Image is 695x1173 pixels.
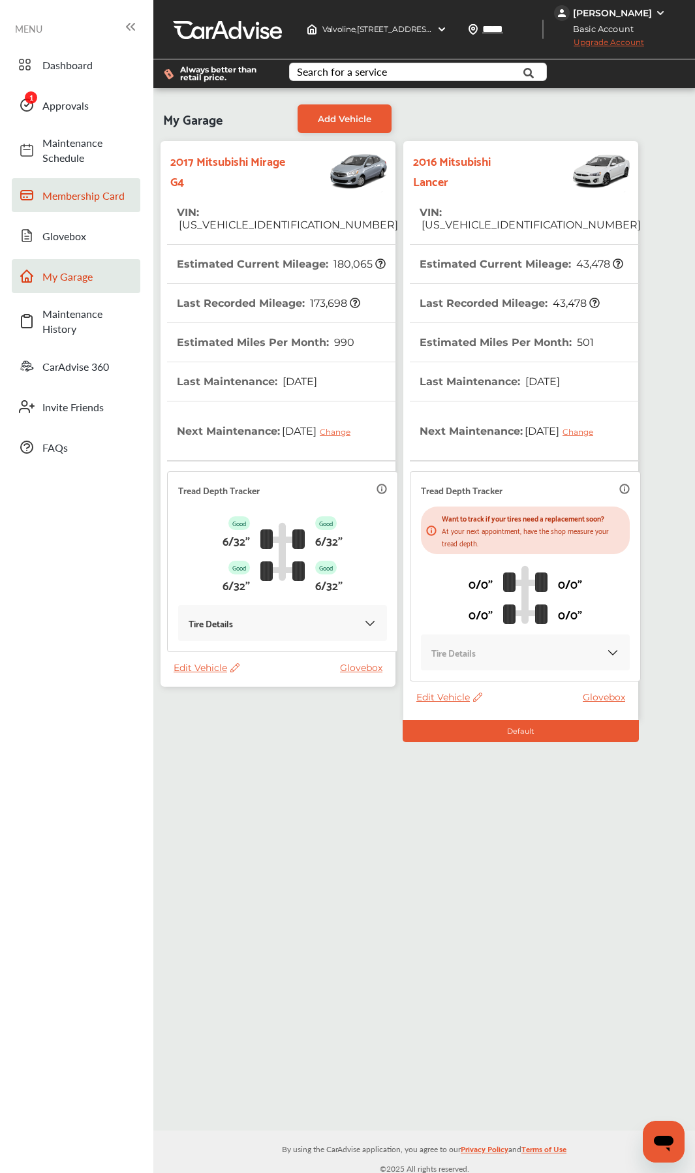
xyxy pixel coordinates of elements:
img: tire_track_logo.b900bcbc.svg [260,522,305,581]
img: tire_track_logo.b900bcbc.svg [503,565,548,624]
div: [PERSON_NAME] [573,7,652,19]
span: 990 [332,336,354,349]
span: [DATE] [523,375,560,388]
img: location_vector.a44bc228.svg [468,24,478,35]
div: Default [403,720,639,742]
img: dollor_label_vector.a70140d1.svg [164,69,174,80]
p: Tread Depth Tracker [421,482,502,497]
th: Estimated Miles Per Month : [177,323,354,362]
p: Good [228,561,250,574]
img: header-home-logo.8d720a4f.svg [307,24,317,35]
span: My Garage [163,104,223,133]
span: Basic Account [555,22,643,36]
img: KOKaJQAAAABJRU5ErkJggg== [363,617,377,630]
span: Upgrade Account [554,37,644,54]
span: Valvoline , [STREET_ADDRESS] Manassas , VA 20110-3837 [322,24,525,34]
span: 43,478 [574,258,623,270]
span: [DATE] [280,414,360,447]
div: Change [563,427,600,437]
span: CarAdvise 360 [42,359,134,374]
a: Dashboard [12,48,140,82]
p: Want to track if your tires need a replacement soon? [442,512,625,524]
p: 6/32" [315,530,343,550]
span: Always better than retail price. [180,66,268,82]
a: Maintenance History [12,300,140,343]
th: Next Maintenance : [420,401,603,460]
img: header-down-arrow.9dd2ce7d.svg [437,24,447,35]
div: Change [320,427,357,437]
img: Vehicle [529,148,632,193]
span: Add Vehicle [318,114,371,124]
span: 180,065 [332,258,386,270]
strong: 2016 Mitsubishi Lancer [413,150,529,191]
div: Search for a service [297,67,387,77]
p: Tire Details [431,645,476,660]
span: My Garage [42,269,134,284]
span: 501 [575,336,594,349]
th: Estimated Miles Per Month : [420,323,594,362]
th: Estimated Current Mileage : [420,245,623,283]
th: VIN : [420,193,641,244]
p: 6/32" [223,574,250,595]
img: Vehicle [286,148,389,193]
p: 0/0" [469,604,493,624]
a: Membership Card [12,178,140,212]
th: Next Maintenance : [177,401,360,460]
p: 6/32" [315,574,343,595]
a: Terms of Use [521,1142,566,1162]
img: KOKaJQAAAABJRU5ErkJggg== [606,646,619,659]
p: At your next appointment, have the shop measure your tread depth. [442,524,625,549]
th: Last Recorded Mileage : [177,284,360,322]
a: Approvals [12,88,140,122]
a: Invite Friends [12,390,140,424]
iframe: Button to launch messaging window [643,1121,685,1163]
span: MENU [15,23,42,34]
a: Glovebox [12,219,140,253]
span: 43,478 [551,297,600,309]
strong: 2017 Mitsubishi Mirage G4 [170,150,286,191]
p: Good [228,516,250,530]
img: header-divider.bc55588e.svg [542,20,544,39]
span: Glovebox [42,228,134,243]
span: Maintenance Schedule [42,135,134,165]
span: [DATE] [281,375,317,388]
span: FAQs [42,440,134,455]
span: [DATE] [523,414,603,447]
span: Edit Vehicle [174,662,239,674]
a: FAQs [12,430,140,464]
a: CarAdvise 360 [12,349,140,383]
p: Good [315,561,337,574]
p: By using the CarAdvise application, you agree to our and [153,1142,695,1155]
span: [US_VEHICLE_IDENTIFICATION_NUMBER] [177,219,398,231]
span: Invite Friends [42,399,134,414]
a: Privacy Policy [461,1142,508,1162]
img: WGsFRI8htEPBVLJbROoPRyZpYNWhNONpIPPETTm6eUC0GeLEiAAAAAElFTkSuQmCC [655,8,666,18]
p: 0/0" [469,573,493,593]
th: Last Recorded Mileage : [420,284,600,322]
span: Approvals [42,98,134,113]
th: Last Maintenance : [177,362,317,401]
th: VIN : [177,193,398,244]
p: Tread Depth Tracker [178,482,260,497]
a: Maintenance Schedule [12,129,140,172]
a: Add Vehicle [298,104,392,133]
p: Tire Details [189,616,233,631]
span: Edit Vehicle [416,691,482,703]
a: Glovebox [583,691,632,703]
a: Glovebox [340,662,389,674]
a: My Garage [12,259,140,293]
th: Estimated Current Mileage : [177,245,386,283]
span: Maintenance History [42,306,134,336]
img: jVpblrzwTbfkPYzPPzSLxeg0AAAAASUVORK5CYII= [554,5,570,21]
p: 6/32" [223,530,250,550]
span: Dashboard [42,57,134,72]
p: 0/0" [558,573,582,593]
p: Good [315,516,337,530]
span: [US_VEHICLE_IDENTIFICATION_NUMBER] [420,219,641,231]
th: Last Maintenance : [420,362,560,401]
span: 173,698 [308,297,360,309]
p: 0/0" [558,604,582,624]
span: Membership Card [42,188,134,203]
